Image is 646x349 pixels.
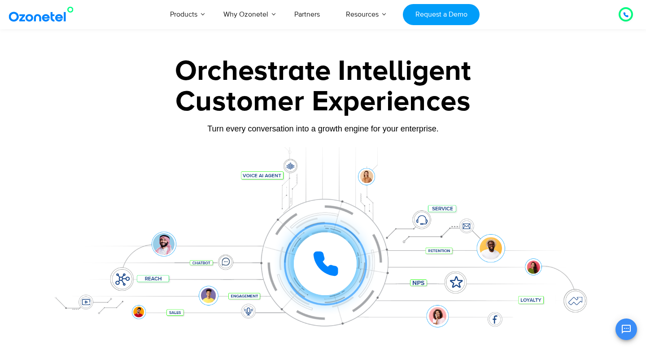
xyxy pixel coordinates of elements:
div: Customer Experiences [43,80,603,123]
div: Orchestrate Intelligent [43,57,603,86]
div: Turn every conversation into a growth engine for your enterprise. [43,124,603,134]
button: Open chat [615,318,637,340]
a: Request a Demo [403,4,480,25]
